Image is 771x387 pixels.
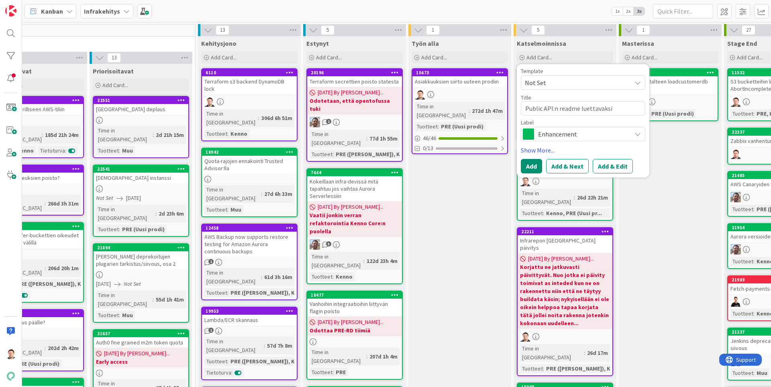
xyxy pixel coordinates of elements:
div: 19953 [202,308,297,315]
span: 5 [321,25,335,35]
div: 22541 [97,166,188,172]
a: 19953Lambda/ECR skannausTime in [GEOGRAPHIC_DATA]:57d 7h 8mTuotteet:PRE ([PERSON_NAME]), K...Tiet... [201,307,298,380]
span: : [227,357,228,366]
span: [DATE] [96,280,111,288]
span: 3 [326,241,331,246]
div: ET [307,239,402,250]
a: 18942Quota-rajojen ennakointi Trusted Advisor:llaTime in [GEOGRAPHIC_DATA]:27d 6h 33mTuotteet:Muu [201,148,298,217]
span: : [366,134,367,143]
span: : [332,150,334,159]
span: Not Set [525,77,625,88]
span: Enhancement [538,128,627,140]
div: 22551 [97,98,188,103]
b: Vaatii jonkin verran refaktorointia Kenno Core:n puolella [310,211,400,235]
span: [DATE] By [PERSON_NAME]... [318,318,383,326]
span: 1 [426,25,440,35]
div: 21657 [97,331,188,336]
b: Odottaa PRE-RD tiimiä [310,326,400,334]
div: Tuotteet [96,146,119,155]
div: Tuotteet [730,309,753,318]
span: : [753,109,755,118]
div: Tuotteet [204,288,227,297]
div: 18477 [307,291,402,299]
span: 3x [634,7,645,15]
span: Kanban [41,6,63,16]
span: : [753,257,755,266]
span: Add Card... [211,54,237,61]
div: 7644Kokeillaan infra-devissä mitä tapahtuu jos vaihtaa Aurora Serverlessiin [307,169,402,201]
a: 22211Infrarepon [GEOGRAPHIC_DATA] päivitys[DATE] By [PERSON_NAME]...Korjattu ne jatkuvasti päivit... [517,227,613,376]
div: 207d 1h 4m [367,352,400,361]
div: Kenno [228,129,249,138]
img: TG [415,89,425,100]
div: Time in [GEOGRAPHIC_DATA] [520,189,574,206]
img: ET [310,117,320,127]
div: PRE [334,368,348,377]
div: 15673Asiakkuuksien siirto uuteen prodiin [412,69,507,87]
div: 6110 [202,69,297,76]
div: Quota-rajojen ennakointi Trusted Advisor:lla [202,156,297,173]
button: Add & Next [546,159,589,173]
div: Muu [228,205,243,214]
div: 27d 6h 33m [262,189,294,198]
img: TG [520,331,530,342]
img: JV [730,296,741,307]
div: 57d 7h 8m [265,341,294,350]
div: Tuotteet [310,368,332,377]
div: 21894 [97,245,188,251]
label: Title [521,94,531,101]
img: ET [730,192,741,202]
div: PRE ([PERSON_NAME]), K... [544,364,617,373]
span: 0/13 [423,144,433,153]
img: TG [730,149,741,159]
span: : [119,311,120,320]
div: 2d 23h 6m [157,209,186,218]
div: Muu [755,369,769,377]
span: : [584,348,585,357]
img: TG [204,96,215,107]
span: 13 [107,53,121,63]
div: 22551 [94,97,188,104]
div: Kenno, PRE (Uusi pr... [544,209,604,218]
img: Visit kanbanzone.com [5,5,16,16]
div: 15673 [416,70,507,75]
div: 21894 [94,244,188,251]
div: Tuotteet [204,357,227,366]
div: 7644 [307,169,402,176]
span: Katselmoinnissa [517,39,566,47]
span: Add Card... [421,54,447,61]
span: : [45,264,46,273]
a: 7644Kokeillaan infra-devissä mitä tapahtuu jos vaihtaa Aurora Serverlessiin[DATE] By [PERSON_NAME... [306,168,403,284]
div: Terraform s3 backend DynamoDB lock [202,76,297,94]
div: Tuotteet [204,205,227,214]
div: PRE ([PERSON_NAME]), K... [228,357,302,366]
span: : [543,364,544,373]
a: 22551[GEOGRAPHIC_DATA] deplausTime in [GEOGRAPHIC_DATA]:2d 21h 15mTuotteet:Muu [93,96,189,158]
div: Asiakkuuksien siirto uuteen prodiin [412,76,507,87]
div: 122d 23h 4m [365,257,400,265]
div: Time in [GEOGRAPHIC_DATA] [96,126,153,144]
span: : [753,205,755,214]
div: 77d 1h 55m [367,134,400,143]
div: Time in [GEOGRAPHIC_DATA] [310,348,366,365]
span: : [45,344,46,352]
span: 1x [612,7,623,15]
div: Tuotteet [204,129,227,138]
span: 13 [216,25,229,35]
a: 6110Terraform s3 backend DynamoDB lockTGTime in [GEOGRAPHIC_DATA]:306d 6h 51mTuotteet:Kenno [201,68,298,141]
span: Add Card... [316,54,342,61]
div: 202d 2h 42m [46,344,81,352]
div: TG [623,96,718,107]
span: : [264,341,265,350]
div: 26d 22h 21m [575,193,610,202]
div: Time in [GEOGRAPHIC_DATA] [310,130,366,147]
div: Tuotteet [96,311,119,320]
span: 5 [531,25,545,35]
div: Vanhoihin integraatioihin liittyvän flagin poisto [307,299,402,316]
span: Masterissa [622,39,654,47]
span: [DATE] By [PERSON_NAME]... [318,88,383,97]
div: Cloudtrail talteen loadcustomerdb käyttö [623,76,718,94]
span: : [45,199,46,208]
span: 1 [326,119,331,124]
span: Label [521,120,534,125]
